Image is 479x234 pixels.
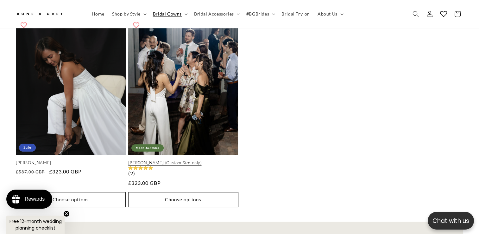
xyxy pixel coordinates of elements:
button: Close teaser [63,211,70,217]
div: Free 12-month wedding planning checklistClose teaser [6,216,65,234]
span: Shop by Style [112,11,141,17]
a: Home [88,7,108,21]
a: Bone and Grey Bridal [14,6,82,22]
span: #BGBrides [246,11,269,17]
button: Choose options [128,192,238,207]
summary: Bridal Accessories [190,7,243,21]
summary: About Us [314,7,346,21]
summary: Bridal Gowns [149,7,190,21]
summary: #BGBrides [243,7,278,21]
div: Rewards [25,196,45,202]
button: Open chatbox [428,212,474,230]
span: Home [92,11,104,17]
summary: Shop by Style [108,7,149,21]
a: [PERSON_NAME] (Custom Size only) [128,160,238,166]
button: Add to wishlist [17,19,30,31]
span: About Us [318,11,337,17]
span: Free 12-month wedding planning checklist [9,218,62,231]
button: Add to wishlist [130,19,142,31]
span: Bridal Gowns [153,11,182,17]
button: Choose options [16,192,126,207]
a: Bridal Try-on [278,7,314,21]
span: Bridal Accessories [194,11,234,17]
p: Chat with us [428,216,474,225]
img: Bone and Grey Bridal [16,9,63,19]
summary: Search [409,7,423,21]
span: Bridal Try-on [281,11,310,17]
a: [PERSON_NAME] [16,160,126,166]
